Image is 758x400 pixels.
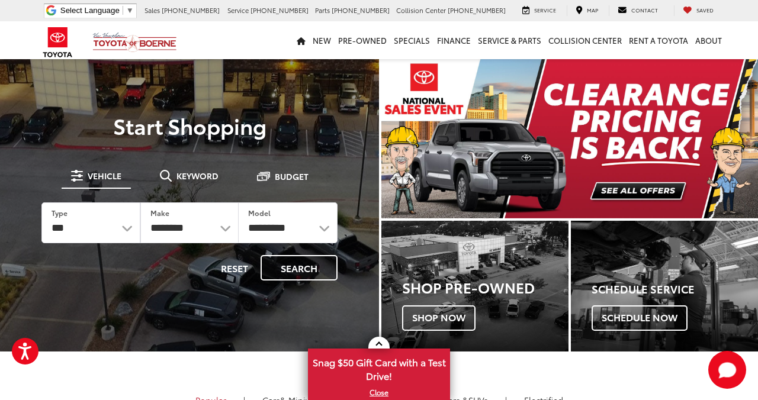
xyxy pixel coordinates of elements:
[534,6,556,14] span: Service
[309,21,335,59] a: New
[227,5,249,15] span: Service
[275,172,309,180] span: Budget
[474,21,545,59] a: Service & Parts: Opens in a new tab
[609,5,667,16] a: Contact
[571,221,758,351] div: Toyota
[692,21,725,59] a: About
[513,5,565,16] a: Service
[396,5,446,15] span: Collision Center
[708,351,746,389] button: Toggle Chat Window
[696,6,714,14] span: Saved
[261,255,338,280] button: Search
[390,21,433,59] a: Specials
[144,5,160,15] span: Sales
[381,221,568,351] div: Toyota
[60,6,120,15] span: Select Language
[381,59,758,218] img: Clearance Pricing Is Back
[309,350,449,386] span: Snag $50 Gift Card with a Test Drive!
[592,283,758,295] h4: Schedule Service
[592,305,688,330] span: Schedule Now
[250,5,309,15] span: [PHONE_NUMBER]
[708,351,746,389] svg: Start Chat
[402,305,476,330] span: Shop Now
[702,83,758,195] button: Click to view next picture.
[126,6,134,15] span: ▼
[402,279,568,295] h3: Shop Pre-Owned
[36,23,80,62] img: Toyota
[381,221,568,351] a: Shop Pre-Owned Shop Now
[381,59,758,218] section: Carousel section with vehicle pictures - may contain disclaimers.
[88,172,121,180] span: Vehicle
[381,59,758,218] div: carousel slide number 1 of 2
[25,114,354,137] p: Start Shopping
[625,21,692,59] a: Rent a Toyota
[381,83,438,195] button: Click to view previous picture.
[150,208,169,218] label: Make
[332,5,390,15] span: [PHONE_NUMBER]
[52,208,68,218] label: Type
[567,5,607,16] a: Map
[315,5,330,15] span: Parts
[631,6,658,14] span: Contact
[211,255,258,280] button: Reset
[335,21,390,59] a: Pre-Owned
[448,5,506,15] span: [PHONE_NUMBER]
[433,21,474,59] a: Finance
[162,5,220,15] span: [PHONE_NUMBER]
[92,32,177,53] img: Vic Vaughan Toyota of Boerne
[60,6,134,15] a: Select Language​
[587,6,598,14] span: Map
[545,21,625,59] a: Collision Center
[176,172,219,180] span: Keyword
[571,221,758,351] a: Schedule Service Schedule Now
[674,5,722,16] a: My Saved Vehicles
[248,208,271,218] label: Model
[293,21,309,59] a: Home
